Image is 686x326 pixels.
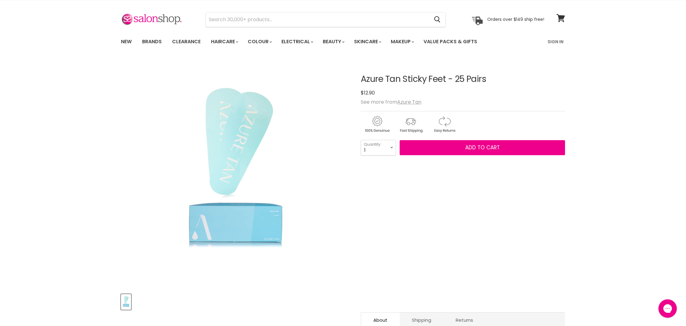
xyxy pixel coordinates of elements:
span: See more from [361,98,421,105]
span: Add to cart [465,144,500,151]
button: Add to cart [400,140,565,155]
input: Search [206,13,429,27]
select: Quantity [361,140,396,155]
button: Azure Tan Sticky Feet - 25 Pairs [121,294,131,310]
a: Colour [243,35,276,48]
a: New [116,35,136,48]
a: Beauty [318,35,348,48]
p: Orders over $149 ship free! [487,17,544,22]
ul: Main menu [116,33,513,51]
div: Product thumbnails [120,292,351,310]
img: genuine.gif [361,115,393,134]
h1: Azure Tan Sticky Feet - 25 Pairs [361,75,565,84]
a: Skincare [349,35,385,48]
div: Azure Tan Sticky Feet - 25 Pairs image. Click or Scroll to Zoom. [121,59,350,288]
a: Brands [138,35,166,48]
a: Makeup [386,35,418,48]
iframe: Gorgias live chat messenger [655,297,680,320]
a: Haircare [206,35,242,48]
img: returns.gif [428,115,461,134]
a: Azure Tan [397,98,421,105]
a: Electrical [277,35,317,48]
form: Product [205,12,446,27]
nav: Main [113,33,573,51]
img: shipping.gif [394,115,427,134]
a: Clearance [168,35,205,48]
button: Search [429,13,445,27]
img: Azure Tan Sticky Feet - 25 Pairs [122,295,130,309]
span: $12.90 [361,89,375,96]
a: Value Packs & Gifts [419,35,482,48]
a: Sign In [544,35,567,48]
